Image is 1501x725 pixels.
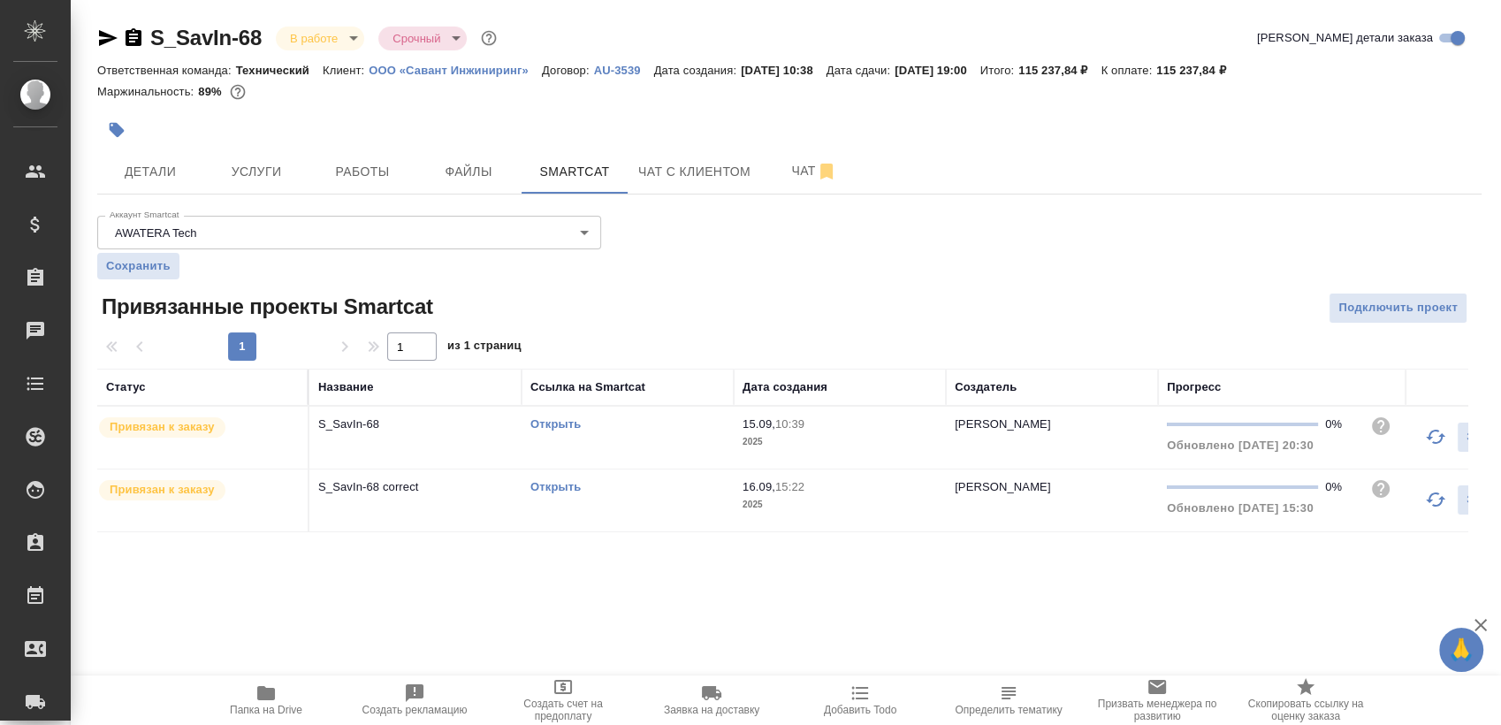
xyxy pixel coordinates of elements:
div: Статус [106,378,146,396]
span: из 1 страниц [447,335,522,361]
p: [PERSON_NAME] [955,417,1051,431]
p: 89% [198,85,225,98]
p: Ответственная команда: [97,64,236,77]
div: В работе [378,27,467,50]
a: ООО «Савант Инжиниринг» [369,62,542,77]
div: 0% [1325,478,1356,496]
p: [PERSON_NAME] [955,480,1051,493]
div: Название [318,378,373,396]
button: Подключить проект [1329,293,1467,324]
p: Дата создания: [654,64,741,77]
p: 2025 [743,433,937,451]
button: Скопировать ссылку для ЯМессенджера [97,27,118,49]
span: 🙏 [1446,631,1476,668]
div: AWATERA Tech [97,216,601,249]
p: К оплате: [1101,64,1156,77]
button: 🙏 [1439,628,1483,672]
p: S_SavIn-68 correct [318,478,513,496]
p: 115 237,84 ₽ [1156,64,1238,77]
span: Привязанные проекты Smartcat [97,293,433,321]
span: Обновлено [DATE] 20:30 [1167,439,1314,452]
p: 10:39 [775,417,804,431]
span: Подключить проект [1338,298,1458,318]
div: В работе [276,27,364,50]
p: Привязан к заказу [110,418,215,436]
p: 15:22 [775,480,804,493]
a: AU-3539 [594,62,654,77]
span: Файлы [426,161,511,183]
button: Обновить прогресс [1414,416,1457,458]
button: В работе [285,31,343,46]
div: 0% [1325,416,1356,433]
button: 10890.42 RUB; [226,80,249,103]
p: [DATE] 10:38 [741,64,827,77]
span: Услуги [214,161,299,183]
p: Привязан к заказу [110,481,215,499]
p: Договор: [542,64,594,77]
button: Доп статусы указывают на важность/срочность заказа [477,27,500,50]
div: Прогресс [1167,378,1221,396]
a: Открыть [530,480,581,493]
p: 115 237,84 ₽ [1018,64,1101,77]
button: Срочный [387,31,446,46]
p: 15.09, [743,417,775,431]
span: Smartcat [532,161,617,183]
p: ООО «Савант Инжиниринг» [369,64,542,77]
p: Итого: [980,64,1018,77]
button: Добавить тэг [97,111,136,149]
button: Скопировать ссылку [123,27,144,49]
span: [PERSON_NAME] детали заказа [1257,29,1433,47]
div: Создатель [955,378,1017,396]
p: Клиент: [323,64,369,77]
p: Технический [236,64,323,77]
span: Обновлено [DATE] 15:30 [1167,501,1314,515]
button: Обновить прогресс [1414,478,1457,521]
svg: Отписаться [816,161,837,182]
div: Ссылка на Smartcat [530,378,645,396]
span: Работы [320,161,405,183]
p: 16.09, [743,480,775,493]
p: [DATE] 19:00 [895,64,980,77]
span: Чат с клиентом [638,161,750,183]
button: Сохранить [97,253,179,279]
div: Дата создания [743,378,827,396]
p: AU-3539 [594,64,654,77]
p: Маржинальность: [97,85,198,98]
p: Дата сдачи: [827,64,895,77]
p: S_SavIn-68 [318,416,513,433]
p: 2025 [743,496,937,514]
span: Сохранить [106,257,171,275]
span: Чат [772,160,857,182]
a: Открыть [530,417,581,431]
a: S_SavIn-68 [150,26,262,50]
span: Детали [108,161,193,183]
button: AWATERA Tech [110,225,202,240]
